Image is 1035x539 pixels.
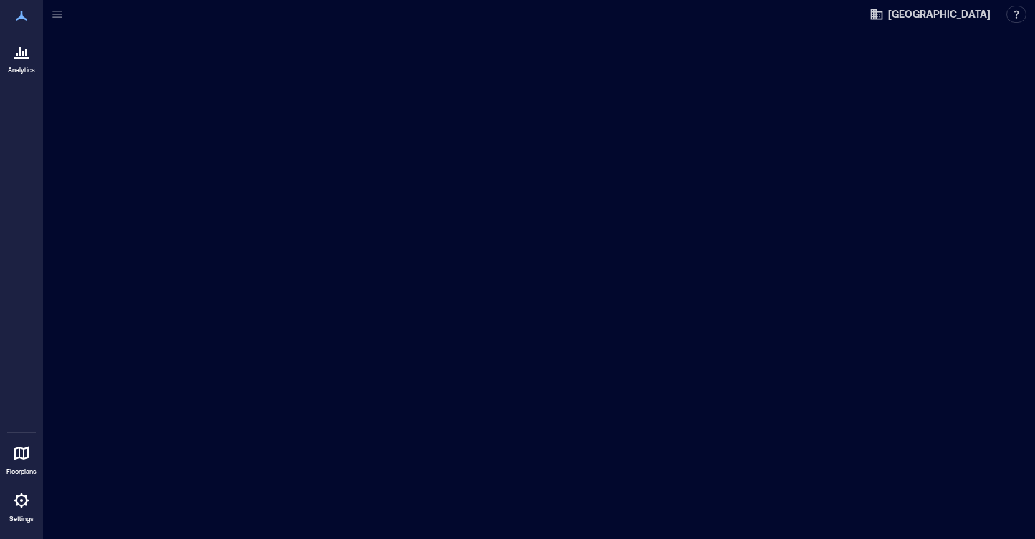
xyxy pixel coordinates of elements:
[9,515,34,523] p: Settings
[888,7,991,21] span: [GEOGRAPHIC_DATA]
[6,467,37,476] p: Floorplans
[865,3,995,26] button: [GEOGRAPHIC_DATA]
[4,483,39,528] a: Settings
[2,436,41,480] a: Floorplans
[8,66,35,74] p: Analytics
[4,34,39,79] a: Analytics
